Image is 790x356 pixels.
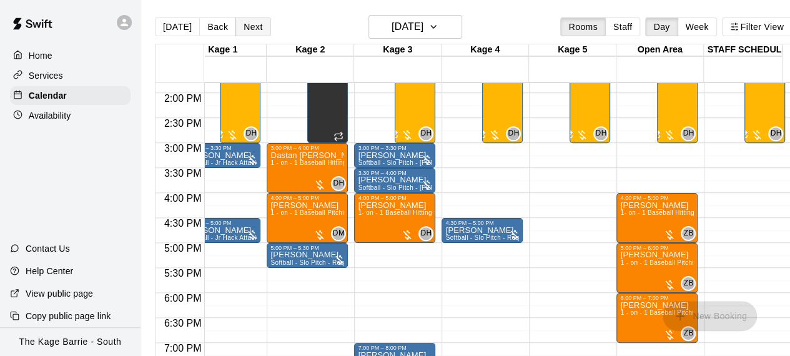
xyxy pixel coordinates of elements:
[354,44,442,56] div: Kage 3
[29,69,63,82] p: Services
[595,127,606,140] span: DH
[683,327,693,340] span: ZB
[605,17,641,36] button: Staff
[358,195,409,201] div: 4:00 PM – 5:00 PM
[26,265,73,277] p: Help Center
[354,168,435,193] div: 3:30 PM – 4:00 PM: Trevor Priest
[442,218,523,243] div: 4:30 PM – 5:00 PM: Peter Hollema
[10,106,131,125] a: Availability
[620,309,719,316] span: 1 - on - 1 Baseball Pitching Clinic
[29,89,67,102] p: Calendar
[620,245,671,251] div: 5:00 PM – 6:00 PM
[358,170,409,176] div: 3:30 PM – 4:00 PM
[768,126,783,141] div: Dan Hodgins
[445,234,628,241] span: Softball - Slo Pitch - Requires second person to feed machine
[529,44,616,56] div: Kage 5
[183,220,234,226] div: 4:30 PM – 5:00 PM
[420,127,432,140] span: DH
[244,126,259,141] div: Dan Hodgins
[331,176,346,191] div: Dan Hodgins
[423,126,433,141] span: Dan Hodgins
[161,168,205,179] span: 3:30 PM
[593,126,608,141] div: Dan Hodgins
[773,126,783,141] span: Dan Hodgins
[560,17,605,36] button: Rooms
[270,245,322,251] div: 5:00 PM – 5:30 PM
[358,345,409,351] div: 7:00 PM – 8:00 PM
[333,177,344,190] span: DH
[445,220,496,226] div: 4:30 PM – 5:00 PM
[161,268,205,279] span: 5:30 PM
[161,343,205,354] span: 7:00 PM
[616,293,698,343] div: 6:00 PM – 7:00 PM: 1 - on - 1 Baseball Pitching Clinic
[161,118,205,129] span: 2:30 PM
[336,176,346,191] span: Dan Hodgins
[620,259,719,266] span: 1 - on - 1 Baseball Pitching Clinic
[183,145,234,151] div: 3:00 PM – 3:30 PM
[681,276,696,291] div: Zach Biery
[770,127,781,140] span: DH
[10,86,131,105] a: Calendar
[686,226,696,241] span: Zach Biery
[392,18,423,36] h6: [DATE]
[681,226,696,241] div: Zach Biery
[418,126,433,141] div: Dan Hodgins
[681,126,696,141] div: Dan Hodgins
[681,326,696,341] div: Zach Biery
[270,159,403,166] span: 1 - on - 1 Baseball Hitting and Pitching Clinic
[161,318,205,329] span: 6:30 PM
[683,277,693,290] span: ZB
[270,259,453,266] span: Softball - Slo Pitch - Requires second person to feed machine
[506,126,521,141] div: Dan Hodgins
[336,226,346,241] span: Dave Maxamenko
[161,293,205,304] span: 6:00 PM
[333,131,343,141] span: Recurring event
[199,17,236,36] button: Back
[620,209,713,216] span: 1- on - 1 Baseball Hitting Clinic
[179,143,260,168] div: 3:00 PM – 3:30 PM: Jason Hodgins
[29,49,52,62] p: Home
[161,218,205,229] span: 4:30 PM
[358,159,540,166] span: Softball - Slo Pitch - [PERSON_NAME] Fed Pitching Machine
[616,243,698,293] div: 5:00 PM – 6:00 PM: 1 - on - 1 Baseball Pitching Clinic
[29,109,71,122] p: Availability
[333,227,345,240] span: DM
[616,44,704,56] div: Open Area
[358,145,409,151] div: 3:00 PM – 3:30 PM
[19,335,122,349] p: The Kage Barrie - South
[235,17,270,36] button: Next
[267,143,348,193] div: 3:00 PM – 4:00 PM: Dastan Shanks
[331,226,346,241] div: Dave Maxamenko
[616,193,698,243] div: 4:00 PM – 5:00 PM: Kelly Bonhomme
[270,209,369,216] span: 1 - on - 1 Baseball Pitching Clinic
[683,127,694,140] span: DH
[645,17,678,36] button: Day
[26,287,93,300] p: View public page
[161,243,205,254] span: 5:00 PM
[420,227,432,240] span: DH
[10,66,131,85] a: Services
[354,143,435,168] div: 3:00 PM – 3:30 PM: Softball - Slo Pitch - Hopper Fed Pitching Machine
[267,193,348,243] div: 4:00 PM – 5:00 PM: Leo Pierce
[686,326,696,341] span: Zach Biery
[270,195,322,201] div: 4:00 PM – 5:00 PM
[249,126,259,141] span: Dan Hodgins
[161,93,205,104] span: 2:00 PM
[686,126,696,141] span: Dan Hodgins
[620,195,671,201] div: 4:00 PM – 5:00 PM
[663,310,757,320] span: You don't have the permission to add bookings
[10,46,131,65] a: Home
[267,243,348,268] div: 5:00 PM – 5:30 PM: Peter Hollema
[358,209,450,216] span: 1- on - 1 Baseball Hitting Clinic
[161,143,205,154] span: 3:00 PM
[508,127,519,140] span: DH
[161,193,205,204] span: 4:00 PM
[179,218,260,243] div: 4:30 PM – 5:00 PM: Dominic Williams
[267,44,354,56] div: Kage 2
[683,227,693,240] span: ZB
[245,127,257,140] span: DH
[418,226,433,241] div: Dan Hodgins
